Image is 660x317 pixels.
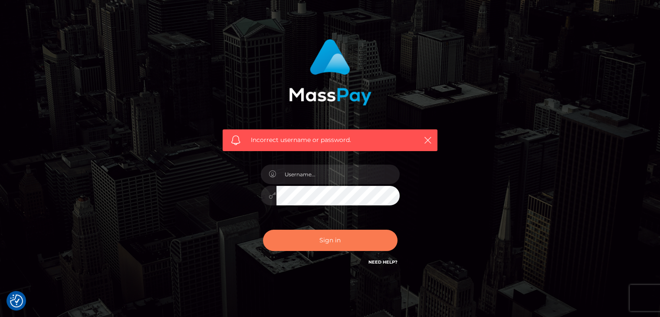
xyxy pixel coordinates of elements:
a: Need Help? [368,259,397,265]
img: Revisit consent button [10,294,23,307]
span: Incorrect username or password. [251,135,409,145]
img: MassPay Login [289,39,371,106]
button: Consent Preferences [10,294,23,307]
input: Username... [276,165,400,184]
button: Sign in [263,230,397,251]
